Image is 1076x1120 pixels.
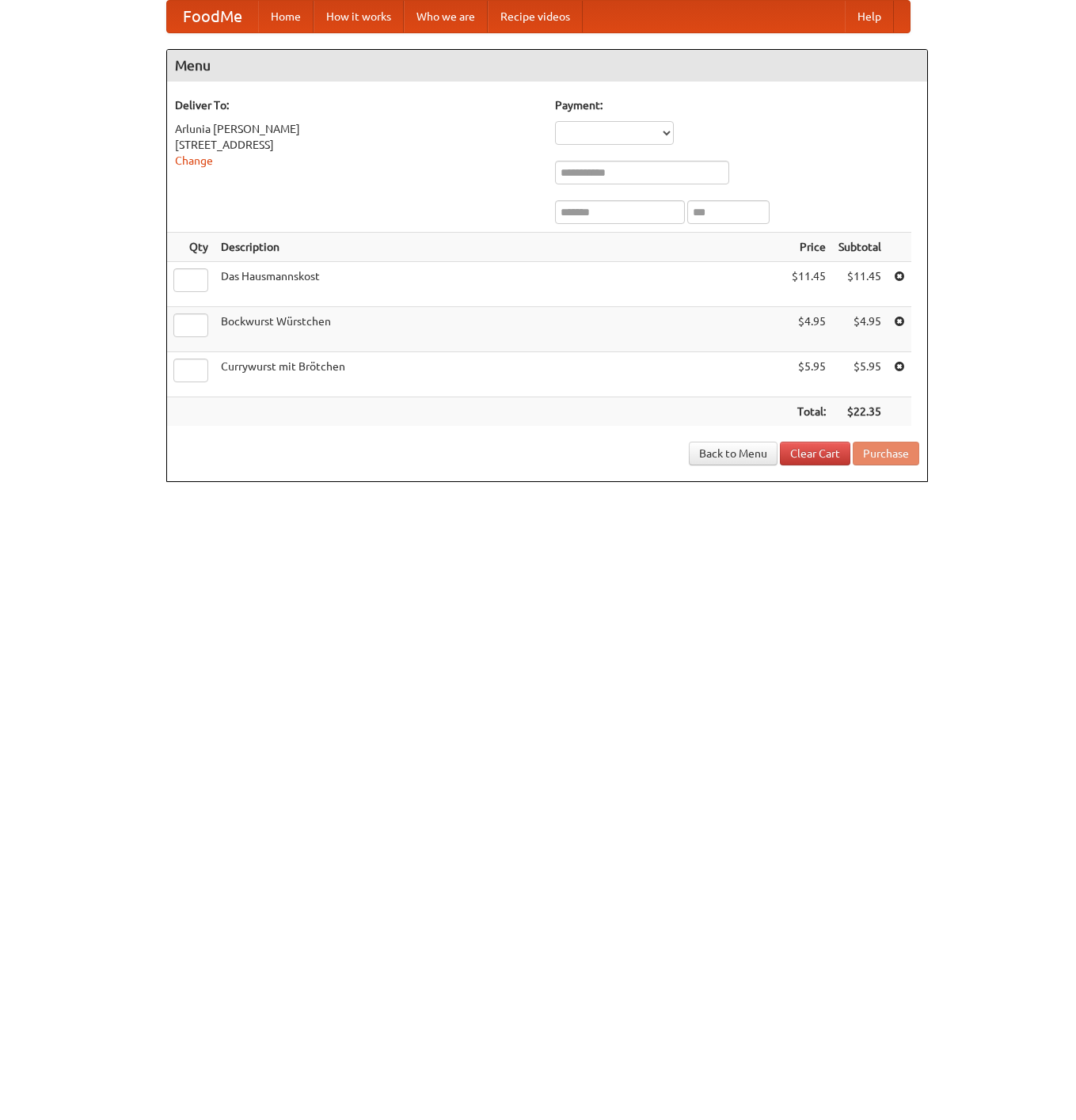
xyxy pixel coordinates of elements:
[785,397,832,427] th: Total:
[175,121,539,137] div: Arlunia [PERSON_NAME]
[780,442,850,465] a: Clear Cart
[832,262,888,307] td: $11.45
[167,233,215,262] th: Qty
[832,397,888,427] th: $22.35
[175,97,539,113] h5: Deliver To:
[314,1,404,32] a: How it works
[404,1,488,32] a: Who we are
[555,97,919,113] h5: Payment:
[845,1,894,32] a: Help
[175,137,539,153] div: [STREET_ADDRESS]
[215,233,785,262] th: Description
[175,154,213,167] a: Change
[785,307,832,352] td: $4.95
[215,262,785,307] td: Das Hausmannskost
[488,1,583,32] a: Recipe videos
[832,307,888,352] td: $4.95
[832,233,888,262] th: Subtotal
[785,233,832,262] th: Price
[258,1,314,32] a: Home
[785,352,832,397] td: $5.95
[167,50,927,82] h4: Menu
[785,262,832,307] td: $11.45
[832,352,888,397] td: $5.95
[215,307,785,352] td: Bockwurst Würstchen
[167,1,258,32] a: FoodMe
[689,442,778,465] a: Back to Menu
[853,442,919,465] button: Purchase
[215,352,785,397] td: Currywurst mit Brötchen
